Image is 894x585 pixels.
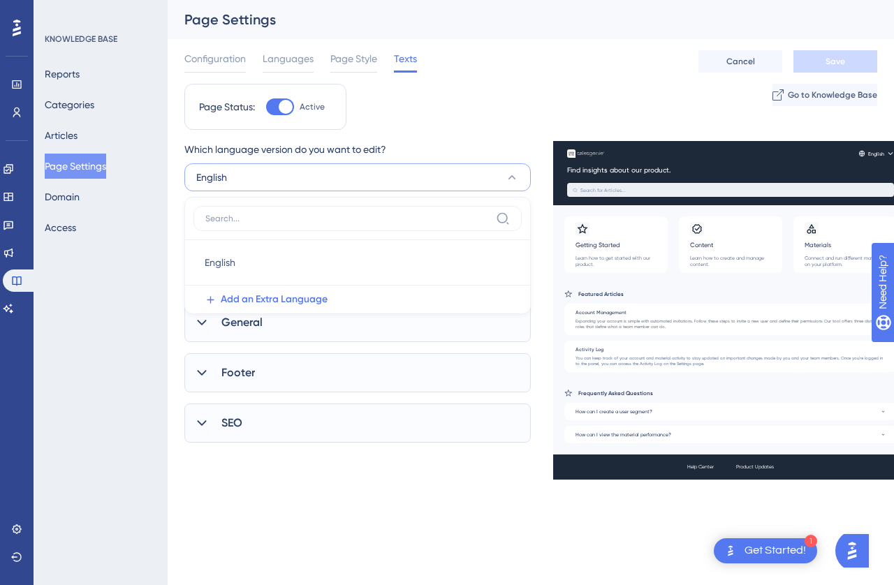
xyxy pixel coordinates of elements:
[45,61,80,87] button: Reports
[394,50,417,67] span: Texts
[184,141,386,158] span: Which language version do you want to edit?
[826,56,845,67] span: Save
[184,163,531,191] button: English
[45,154,106,179] button: Page Settings
[33,3,87,20] span: Need Help?
[263,50,314,67] span: Languages
[300,101,325,112] span: Active
[745,543,806,558] div: Get Started!
[199,98,255,115] div: Page Status:
[221,314,263,331] span: General
[772,84,877,106] button: Go to Knowledge Base
[45,184,80,209] button: Domain
[45,34,117,45] div: KNOWLEDGE BASE
[698,50,782,73] button: Cancel
[205,213,490,224] input: Search...
[221,291,328,308] span: Add an Extra Language
[45,215,76,240] button: Access
[221,364,255,381] span: Footer
[45,123,78,148] button: Articles
[45,92,94,117] button: Categories
[221,415,242,431] span: SEO
[793,50,877,73] button: Save
[835,530,877,572] iframe: UserGuiding AI Assistant Launcher
[193,249,522,276] button: English
[196,169,227,186] span: English
[726,56,755,67] span: Cancel
[184,50,246,67] span: Configuration
[805,535,817,547] div: 1
[193,286,530,313] button: Add an Extra Language
[722,542,739,559] img: launcher-image-alternative-text
[330,50,377,67] span: Page Style
[788,89,877,101] span: Go to Knowledge Base
[184,10,842,29] div: Page Settings
[714,538,817,563] div: Open Get Started! checklist, remaining modules: 1
[205,254,235,271] span: English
